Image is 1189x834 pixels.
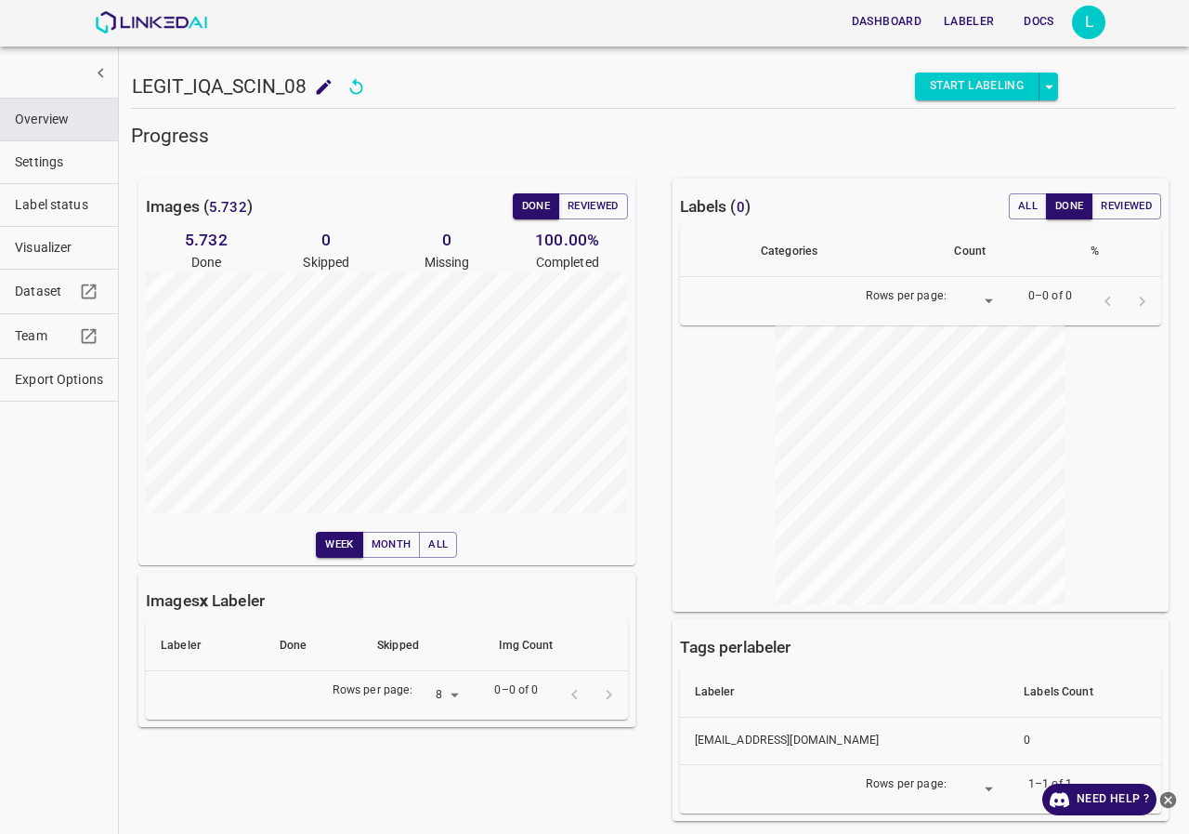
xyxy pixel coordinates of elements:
[333,682,413,699] p: Rows per page:
[866,288,947,305] p: Rows per page:
[484,621,627,671] th: Img Count
[362,621,484,671] th: Skipped
[1046,193,1092,219] button: Done
[132,73,307,99] h5: LEGIT_IQA_SCIN_08
[1156,784,1180,815] button: close-help
[265,621,362,671] th: Done
[146,588,265,614] h6: Images Labeler
[507,253,628,272] p: Completed
[15,326,74,346] span: Team
[915,73,1039,100] button: Start Labeling
[866,776,947,793] p: Rows per page:
[200,591,208,610] b: x
[1076,227,1161,277] th: %
[680,718,1010,765] th: [EMAIL_ADDRESS][DOMAIN_NAME]
[146,193,253,219] h6: Images ( )
[267,227,387,253] h6: 0
[494,682,538,699] p: 0–0 of 0
[1009,668,1161,718] th: Labels Count
[558,193,628,219] button: Reviewed
[680,668,1010,718] th: Labeler
[15,238,103,258] span: Visualizer
[95,11,207,33] img: LinkedAI
[15,152,103,172] span: Settings
[954,289,999,314] div: ​
[1028,288,1072,305] p: 0–0 of 0
[1005,3,1072,41] a: Docs
[680,193,751,219] h6: Labels ( )
[316,532,362,558] button: Week
[1009,193,1047,219] button: All
[1072,6,1105,39] button: Open settings
[1039,73,1058,100] button: select role
[419,532,457,558] button: All
[15,282,74,301] span: Dataset
[386,253,507,272] p: Missing
[146,227,267,253] h6: 5.732
[954,776,999,801] div: ​
[146,621,265,671] th: Labeler
[307,70,341,104] button: add to shopping cart
[933,3,1005,41] a: Labeler
[746,227,939,277] th: Categories
[267,253,387,272] p: Skipped
[1009,7,1068,37] button: Docs
[386,227,507,253] h6: 0
[362,532,421,558] button: Month
[507,227,628,253] h6: 100.00 %
[513,193,559,219] button: Done
[209,199,247,216] span: 5.732
[15,110,103,129] span: Overview
[1009,718,1161,765] th: 0
[15,195,103,215] span: Label status
[915,73,1058,100] div: split button
[84,56,118,90] button: show more
[131,123,1176,149] h5: Progress
[146,253,267,272] p: Done
[841,3,933,41] a: Dashboard
[420,683,464,708] div: 8
[1091,193,1161,219] button: Reviewed
[844,7,929,37] button: Dashboard
[936,7,1001,37] button: Labeler
[939,227,1076,277] th: Count
[1028,776,1072,793] p: 1–1 of 1
[1072,6,1105,39] div: L
[680,634,791,660] h6: Tags per labeler
[15,370,103,390] span: Export Options
[1042,784,1156,815] a: Need Help ?
[737,199,745,216] span: 0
